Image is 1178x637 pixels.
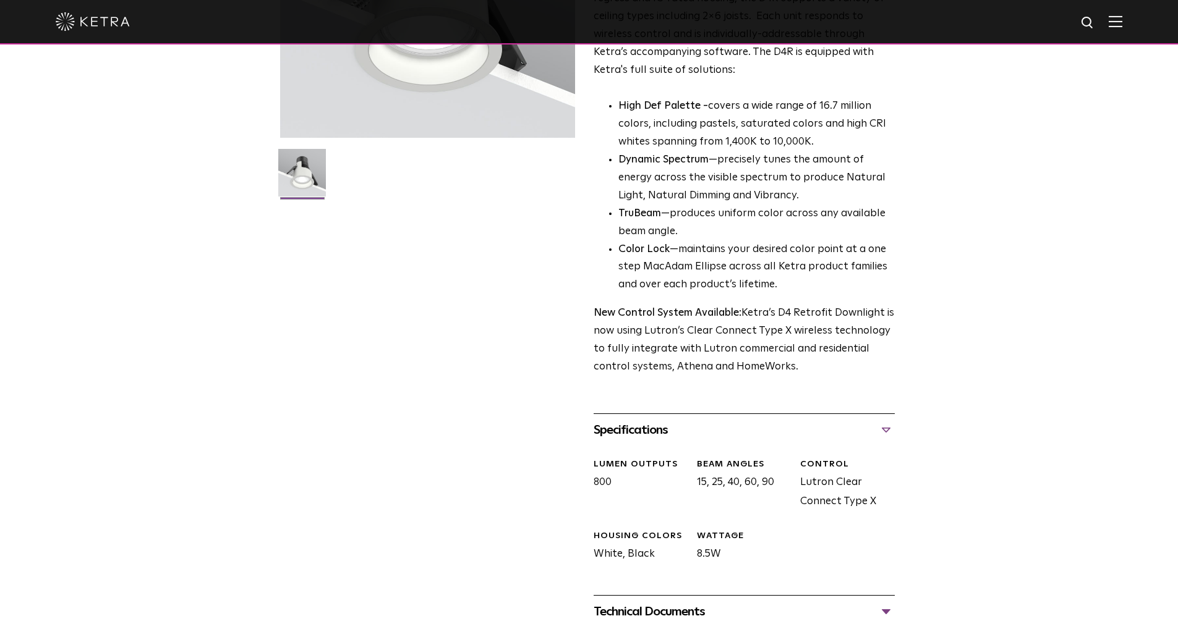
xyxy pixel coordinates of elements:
div: Technical Documents [594,602,895,622]
strong: High Def Palette - [618,101,708,111]
div: WATTAGE [697,530,791,542]
strong: Dynamic Spectrum [618,154,709,165]
strong: TruBeam [618,208,661,219]
p: Ketra’s D4 Retrofit Downlight is now using Lutron’s Clear Connect Type X wireless technology to f... [594,305,895,376]
div: Beam Angles [697,458,791,471]
div: White, Black [584,530,688,564]
div: 8.5W [688,530,791,564]
img: Hamburger%20Nav.svg [1109,15,1122,27]
div: Lutron Clear Connect Type X [791,458,894,512]
div: HOUSING COLORS [594,530,688,542]
div: CONTROL [800,458,894,471]
strong: New Control System Available: [594,308,741,318]
img: D4R Retrofit Downlight [278,149,326,206]
div: 800 [584,458,688,512]
li: —maintains your desired color point at a one step MacAdam Ellipse across all Ketra product famili... [618,241,895,295]
div: 15, 25, 40, 60, 90 [688,458,791,512]
strong: Color Lock [618,244,670,255]
p: covers a wide range of 16.7 million colors, including pastels, saturated colors and high CRI whit... [618,98,895,151]
div: LUMEN OUTPUTS [594,458,688,471]
div: Specifications [594,420,895,440]
li: —precisely tunes the amount of energy across the visible spectrum to produce Natural Light, Natur... [618,151,895,205]
img: ketra-logo-2019-white [56,12,130,31]
img: search icon [1080,15,1096,31]
li: —produces uniform color across any available beam angle. [618,205,895,241]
